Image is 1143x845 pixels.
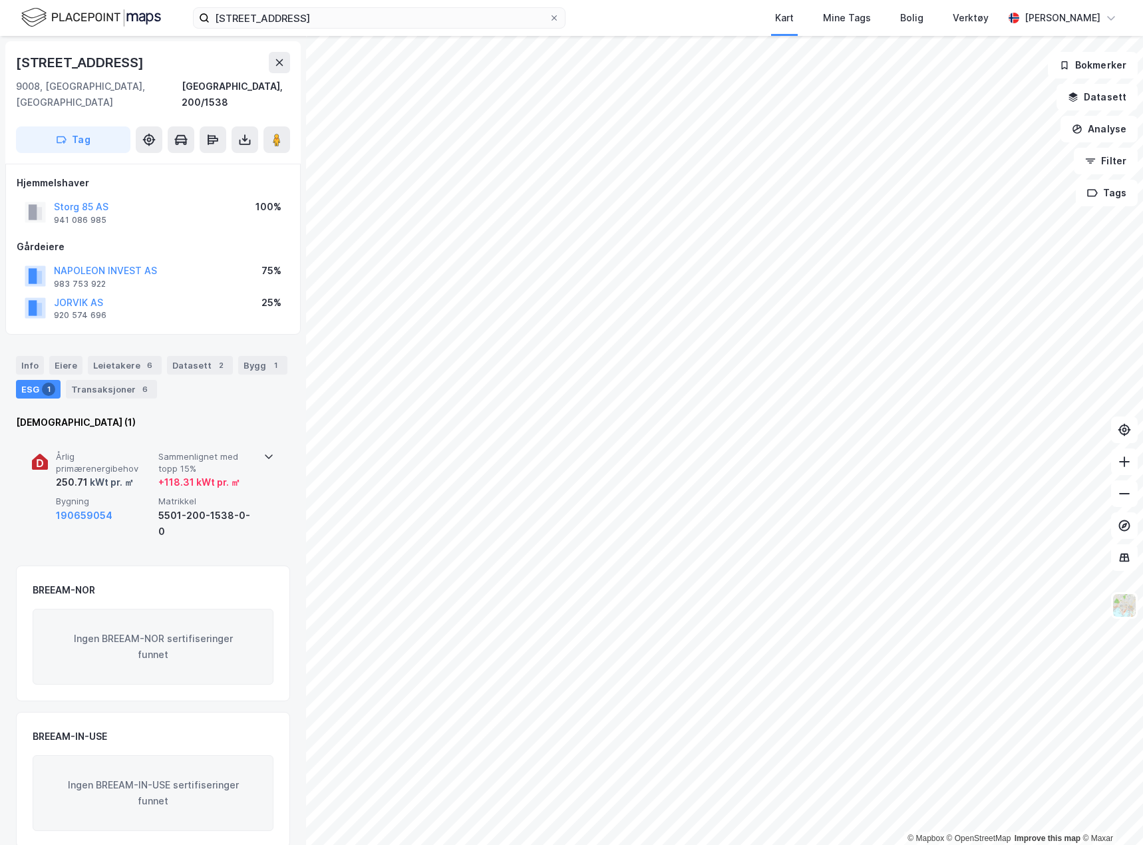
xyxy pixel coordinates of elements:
div: ESG [16,380,61,399]
div: 9008, [GEOGRAPHIC_DATA], [GEOGRAPHIC_DATA] [16,79,182,110]
div: Bygg [238,356,287,375]
div: 100% [255,199,281,215]
button: Analyse [1061,116,1138,142]
div: Bolig [900,10,923,26]
div: [STREET_ADDRESS] [16,52,146,73]
div: 920 574 696 [54,310,106,321]
div: Gårdeiere [17,239,289,255]
div: Ingen BREEAM-IN-USE sertifiseringer funnet [33,755,273,831]
button: Filter [1074,148,1138,174]
span: Bygning [56,496,153,507]
input: Søk på adresse, matrikkel, gårdeiere, leietakere eller personer [210,8,549,28]
img: Z [1112,593,1137,618]
a: Mapbox [907,834,944,843]
div: [DEMOGRAPHIC_DATA] (1) [16,415,290,430]
div: Leietakere [88,356,162,375]
a: OpenStreetMap [947,834,1011,843]
iframe: Chat Widget [1076,781,1143,845]
div: 6 [138,383,152,396]
div: BREEAM-NOR [33,582,95,598]
div: 5501-200-1538-0-0 [158,508,255,540]
div: 2 [214,359,228,372]
button: Tag [16,126,130,153]
button: Bokmerker [1048,52,1138,79]
div: 75% [261,263,281,279]
div: Eiere [49,356,82,375]
button: Datasett [1057,84,1138,110]
div: Datasett [167,356,233,375]
span: Sammenlignet med topp 15% [158,451,255,474]
div: 983 753 922 [54,279,106,289]
a: Improve this map [1015,834,1080,843]
div: Verktøy [953,10,989,26]
span: Årlig primærenergibehov [56,451,153,474]
div: 941 086 985 [54,215,106,226]
div: Mine Tags [823,10,871,26]
img: logo.f888ab2527a4732fd821a326f86c7f29.svg [21,6,161,29]
div: [GEOGRAPHIC_DATA], 200/1538 [182,79,290,110]
div: Hjemmelshaver [17,175,289,191]
div: Ingen BREEAM-NOR sertifiseringer funnet [33,609,273,685]
div: + 118.31 kWt pr. ㎡ [158,474,240,490]
div: BREEAM-IN-USE [33,729,107,745]
div: Transaksjoner [66,380,157,399]
button: Tags [1076,180,1138,206]
div: 1 [269,359,282,372]
button: 190659054 [56,508,112,524]
div: Info [16,356,44,375]
div: 25% [261,295,281,311]
div: 6 [143,359,156,372]
div: 1 [42,383,55,396]
div: kWt pr. ㎡ [88,474,134,490]
div: 250.71 [56,474,134,490]
span: Matrikkel [158,496,255,507]
div: Kart [775,10,794,26]
div: [PERSON_NAME] [1025,10,1100,26]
